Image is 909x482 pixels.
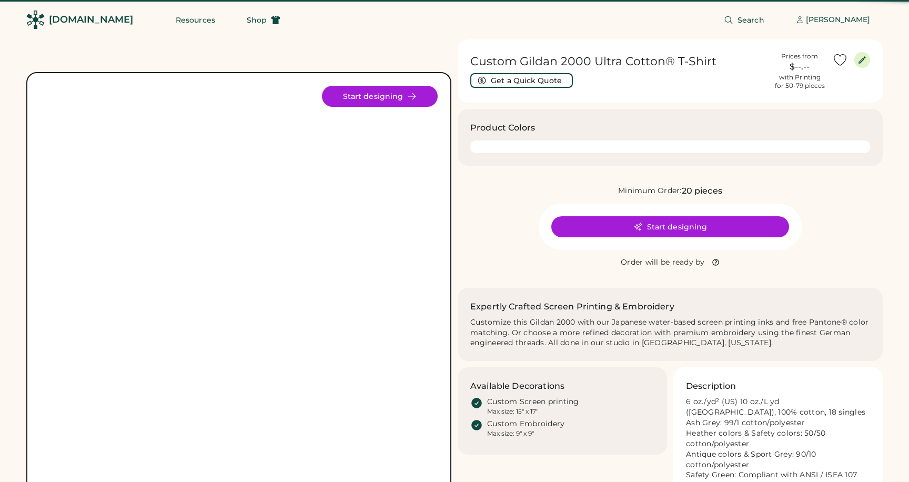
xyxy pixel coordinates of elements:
[682,185,722,197] div: 20 pieces
[487,429,534,438] div: Max size: 9" x 9"
[621,257,705,268] div: Order will be ready by
[470,122,535,134] h3: Product Colors
[781,52,818,61] div: Prices from
[234,9,293,31] button: Shop
[738,16,764,24] span: Search
[487,419,564,429] div: Custom Embroidery
[470,380,564,393] h3: Available Decorations
[487,407,538,416] div: Max size: 15" x 17"
[26,11,45,29] img: Rendered Logo - Screens
[773,61,826,73] div: $--.--
[487,397,579,407] div: Custom Screen printing
[686,380,736,393] h3: Description
[49,13,133,26] div: [DOMAIN_NAME]
[470,300,674,313] h2: Expertly Crafted Screen Printing & Embroidery
[163,9,228,31] button: Resources
[618,186,682,196] div: Minimum Order:
[775,73,825,90] div: with Printing for 50-79 pieces
[551,216,789,237] button: Start designing
[806,15,870,25] div: [PERSON_NAME]
[470,54,767,69] h1: Custom Gildan 2000 Ultra Cotton® T-Shirt
[322,86,438,107] button: Start designing
[711,9,777,31] button: Search
[470,317,870,349] div: Customize this Gildan 2000 with our Japanese water-based screen printing inks and free Pantone® c...
[470,73,573,88] button: Get a Quick Quote
[247,16,267,24] span: Shop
